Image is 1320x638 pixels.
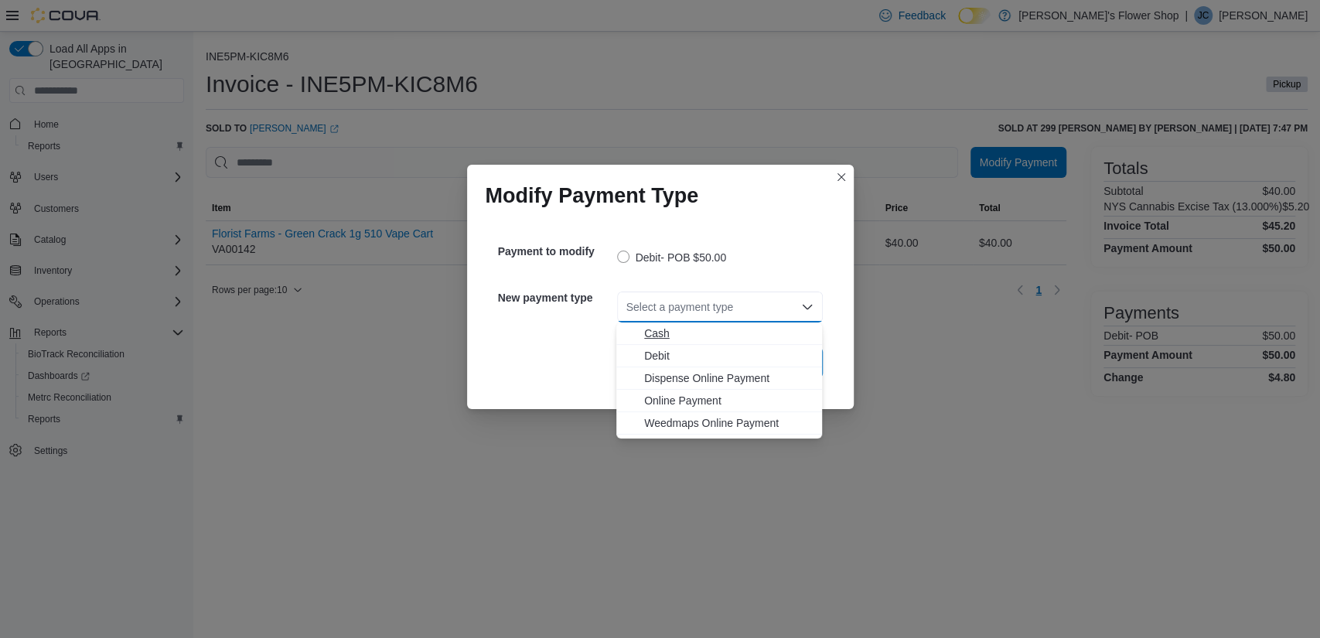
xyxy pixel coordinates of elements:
button: Closes this modal window [832,168,851,186]
button: Online Payment [616,390,822,412]
div: Choose from the following options [616,322,822,435]
label: Debit- POB $50.00 [617,248,727,267]
button: Dispense Online Payment [616,367,822,390]
button: Debit [616,345,822,367]
span: Cash [644,326,813,341]
span: Debit [644,348,813,363]
button: Close list of options [801,301,813,313]
button: Cash [616,322,822,345]
h5: Payment to modify [498,236,614,267]
h1: Modify Payment Type [486,183,699,208]
h5: New payment type [498,282,614,313]
span: Weedmaps Online Payment [644,415,813,431]
button: Weedmaps Online Payment [616,412,822,435]
input: Accessible screen reader label [626,298,628,316]
span: Online Payment [644,393,813,408]
span: Dispense Online Payment [644,370,813,386]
